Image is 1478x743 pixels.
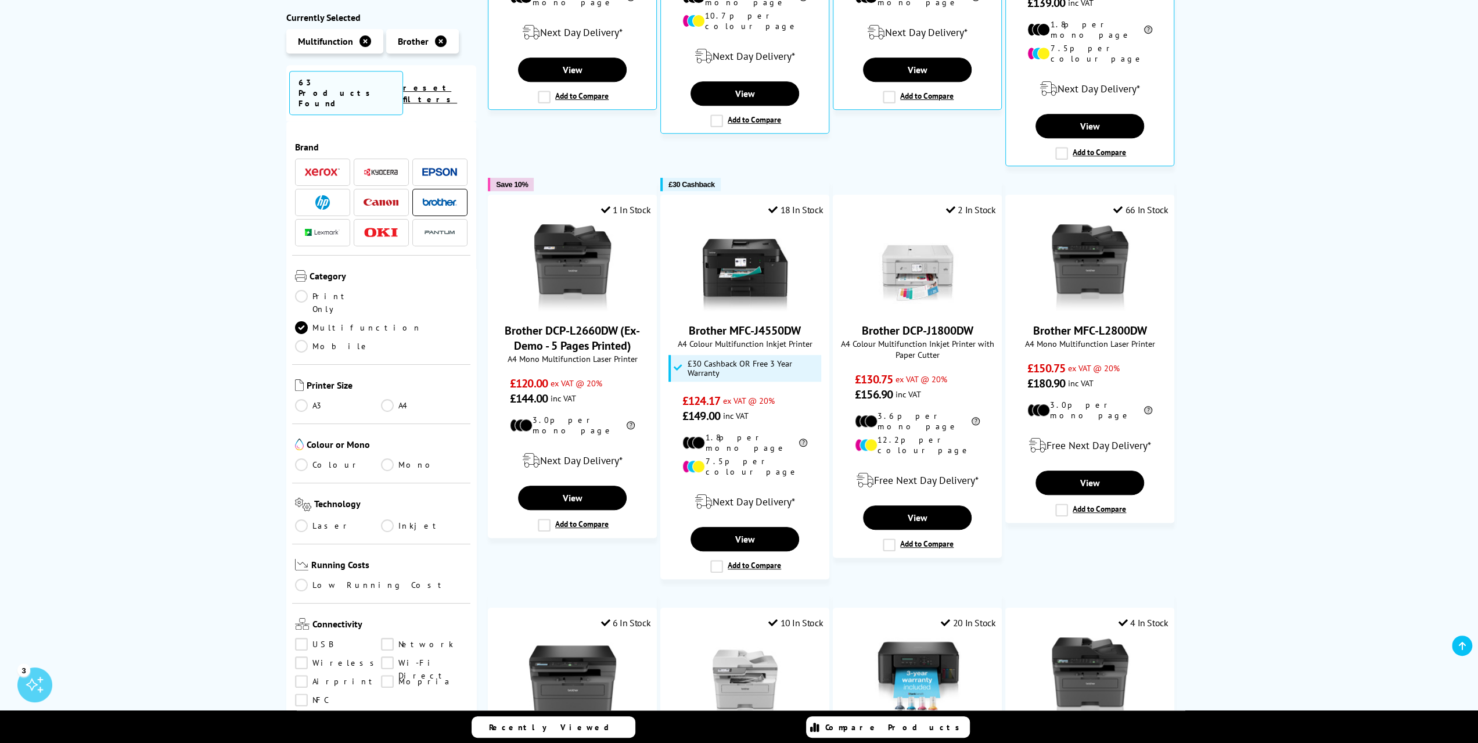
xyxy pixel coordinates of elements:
[295,290,382,315] a: Print Only
[510,391,548,406] span: £144.00
[295,399,382,412] a: A3
[295,579,468,592] a: Low Running Cost
[305,165,340,180] a: Xerox
[422,198,457,206] img: Brother
[710,560,781,573] label: Add to Compare
[896,389,921,400] span: inc VAT
[682,393,720,408] span: £124.17
[494,353,650,364] span: A4 Mono Multifunction Laser Printer
[1113,204,1168,216] div: 66 In Stock
[488,178,534,191] button: Save 10%
[825,722,966,733] span: Compare Products
[1012,429,1168,462] div: modal_delivery
[295,657,382,670] a: Wireless
[381,458,468,471] a: Mono
[295,270,307,282] img: Category
[682,432,807,453] li: 1.8p per mono page
[398,35,429,47] span: Brother
[689,323,801,338] a: Brother MFC-J4550DW
[314,498,468,514] span: Technology
[529,302,616,314] a: Brother DCP-L2660DW (Ex-Demo - 5 Pages Printed)
[945,204,995,216] div: 2 In Stock
[1068,378,1094,389] span: inc VAT
[538,91,609,103] label: Add to Compare
[295,141,468,153] span: Brand
[1027,43,1152,64] li: 7.5p per colour page
[364,168,398,177] img: Kyocera
[403,82,457,105] a: reset filters
[422,225,457,240] a: Pantum
[496,180,528,189] span: Save 10%
[295,559,309,571] img: Running Costs
[874,302,961,314] a: Brother DCP-J1800DW
[381,399,468,412] a: A4
[510,376,548,391] span: £120.00
[1068,362,1120,374] span: ex VAT @ 20%
[691,527,799,551] a: View
[691,81,799,106] a: View
[422,168,457,177] img: Epson
[1027,376,1065,391] span: £180.90
[702,637,789,724] img: Brother MFC-L2960DW
[839,338,995,360] span: A4 Colour Multifunction Inkjet Printer with Paper Cutter
[315,195,330,210] img: HP
[710,114,781,127] label: Add to Compare
[855,387,893,402] span: £156.90
[295,498,312,511] img: Technology
[660,178,720,191] button: £30 Cashback
[295,676,382,688] a: Airprint
[1033,323,1147,338] a: Brother MFC-L2800DW
[381,657,468,670] a: Wi-Fi Direct
[305,168,340,177] img: Xerox
[381,676,468,688] a: Mopria
[702,224,789,311] img: Brother MFC-J4550DW
[1119,617,1168,629] div: 4 In Stock
[688,359,819,378] span: £30 Cashback OR Free 3 Year Warranty
[305,229,340,236] img: Lexmark
[494,16,650,49] div: modal_delivery
[551,393,576,404] span: inc VAT
[723,395,775,406] span: ex VAT @ 20%
[855,411,980,432] li: 3.6p per mono page
[855,372,893,387] span: £130.75
[307,439,468,453] span: Colour or Mono
[307,379,468,393] span: Printer Size
[839,464,995,497] div: modal_delivery
[518,58,626,82] a: View
[1047,224,1134,311] img: Brother MFC-L2800DW
[1027,19,1152,40] li: 1.8p per mono page
[855,435,980,455] li: 12.2p per colour page
[667,338,823,349] span: A4 Colour Multifunction Inkjet Printer
[682,408,720,423] span: £149.00
[863,58,971,82] a: View
[682,456,807,477] li: 7.5p per colour page
[1055,504,1126,516] label: Add to Compare
[668,180,714,189] span: £30 Cashback
[667,486,823,518] div: modal_delivery
[883,91,954,103] label: Add to Compare
[494,444,650,477] div: modal_delivery
[723,410,749,421] span: inc VAT
[874,224,961,311] img: Brother DCP-J1800DW
[364,165,398,180] a: Kyocera
[295,439,304,450] img: Colour or Mono
[289,71,404,115] span: 63 Products Found
[295,458,382,471] a: Colour
[1027,400,1152,421] li: 3.0p per mono page
[600,204,650,216] div: 1 In Stock
[682,10,807,31] li: 10.7p per colour page
[702,302,789,314] a: Brother MFC-J4550DW
[295,519,382,532] a: Laser
[529,224,616,311] img: Brother DCP-L2660DW (Ex-Demo - 5 Pages Printed)
[505,323,640,353] a: Brother DCP-L2660DW (Ex-Demo - 5 Pages Printed)
[839,16,995,49] div: modal_delivery
[305,225,340,240] a: Lexmark
[295,694,382,707] a: NFC
[529,637,616,724] img: Brother DCP-L2627DWXL (All-in-Box)
[381,638,468,651] a: Network
[600,617,650,629] div: 6 In Stock
[551,378,602,389] span: ex VAT @ 20%
[1012,73,1168,105] div: modal_delivery
[538,519,609,532] label: Add to Compare
[422,226,457,240] img: Pantum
